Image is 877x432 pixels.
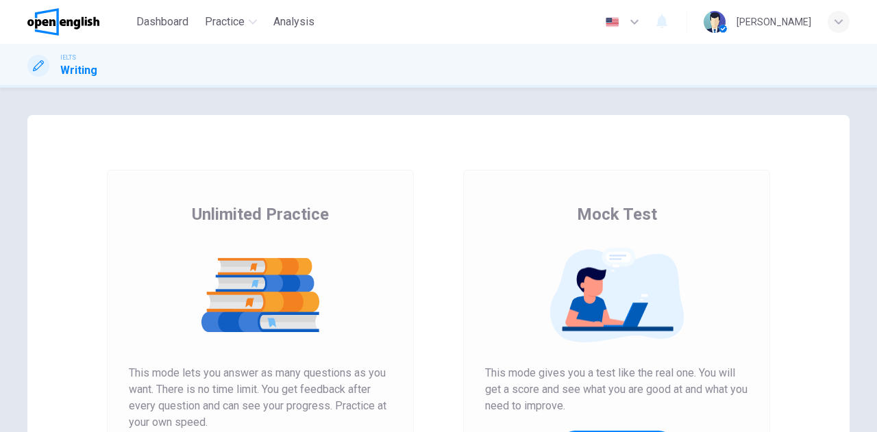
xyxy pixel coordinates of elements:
div: [PERSON_NAME] [737,14,811,30]
img: en [604,17,621,27]
span: Mock Test [577,203,657,225]
span: IELTS [60,53,76,62]
img: OpenEnglish logo [27,8,99,36]
span: This mode lets you answer as many questions as you want. There is no time limit. You get feedback... [129,365,392,431]
img: Profile picture [704,11,726,33]
span: This mode gives you a test like the real one. You will get a score and see what you are good at a... [485,365,748,414]
a: OpenEnglish logo [27,8,131,36]
button: Dashboard [131,10,194,34]
span: Unlimited Practice [192,203,329,225]
button: Practice [199,10,262,34]
button: Analysis [268,10,320,34]
span: Analysis [273,14,314,30]
h1: Writing [60,62,97,79]
span: Dashboard [136,14,188,30]
span: Practice [205,14,245,30]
